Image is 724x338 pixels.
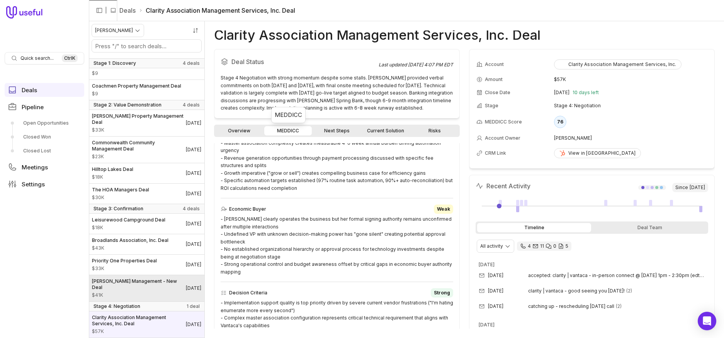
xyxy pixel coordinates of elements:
span: Amount [92,91,181,97]
span: Account Owner [485,135,520,141]
a: Leisurewood Campground Deal$18K[DATE] [89,214,204,234]
span: The HOA Managers Deal [92,187,149,193]
span: 10 days left [573,90,599,96]
span: Amount [92,70,167,76]
a: Hilltop Lakes Deal$18K[DATE] [89,163,204,183]
td: Stage 4: Negotiation [554,100,707,112]
span: Settings [22,181,45,187]
a: Deals [119,6,136,15]
span: Stage [485,103,498,109]
a: The HOA Managers Deal$30K[DATE] [89,184,204,204]
div: 76 [554,116,566,128]
time: Deal Close Date [186,170,201,176]
time: Deal Close Date [186,321,201,328]
span: Strong [434,290,450,296]
a: Next Steps [313,126,360,135]
span: Amount [92,265,157,272]
time: Deal Close Date [186,241,201,247]
h1: Clarity Association Management Services, Inc. Deal [214,30,540,40]
span: Amount [92,328,186,335]
span: Meetings [22,164,48,170]
span: [PERSON_NAME] Property Management Deal [92,113,186,125]
a: Overview [216,126,263,135]
time: Deal Close Date [186,147,201,153]
span: Stage 2: Value Demonstration [93,102,161,108]
span: Quick search... [20,55,54,61]
span: Amount [92,154,186,160]
span: catching up - rescheduling [DATE] call [528,303,614,309]
time: [DATE] [488,272,503,279]
a: Closed Lost [5,145,84,157]
span: Since [672,183,708,192]
time: Deal Close Date [186,221,201,227]
span: 2 emails in thread [626,288,632,294]
h2: Deal Status [221,56,379,68]
span: Amount [485,76,503,83]
a: Pipeline [5,100,84,114]
span: 4 deals [183,102,200,108]
span: Deals [22,87,37,93]
span: [PERSON_NAME] Management - New Deal [92,278,186,291]
time: [DATE] [479,322,495,328]
a: Meetings [5,160,84,174]
span: Account [485,61,504,68]
h2: Recent Activity [476,181,530,191]
div: Stage 4 Negotiation with strong momentum despite some stalls. [PERSON_NAME] provided verbal commi... [221,74,453,112]
span: Amount [92,225,165,231]
div: MEDDICC [275,110,302,120]
span: Amount [92,127,186,133]
span: | [105,6,107,15]
nav: Deals [89,21,205,338]
time: [DATE] [488,303,503,309]
a: Open Opportunities [5,117,84,129]
div: View in [GEOGRAPHIC_DATA] [559,150,636,156]
span: 1 deal [187,303,200,309]
a: View in [GEOGRAPHIC_DATA] [554,148,641,158]
span: Amount [92,174,133,180]
a: MEDDICC [264,126,311,135]
span: clarity | vantaca - good seeing you [DATE]! [528,288,625,294]
span: CRM Link [485,150,506,156]
div: Open Intercom Messenger [698,312,716,330]
span: accepted: clarity | vantaca - in-person connect @ [DATE] 1pm - 2:30pm (edt) ([PERSON_NAME]) [528,272,705,279]
div: 4 calls and 11 email threads [517,242,571,251]
div: Decision Criteria [221,288,453,297]
span: Pipeline [22,104,44,110]
span: 4 deals [183,206,200,212]
a: Priority One Properties Deal$33K[DATE] [89,255,204,275]
a: Commonwealth Community Management Deal$23K[DATE] [89,137,204,163]
kbd: Ctrl K [62,54,78,62]
span: Amount [92,292,186,298]
a: Riverdale Properties - New Deal$9 [89,59,204,79]
span: Leisurewood Campground Deal [92,217,165,223]
a: [PERSON_NAME] Management - New Deal$41K[DATE] [89,275,204,301]
time: [DATE] [479,262,495,267]
span: Weak [437,206,450,212]
span: Hilltop Lakes Deal [92,166,133,172]
a: [PERSON_NAME] Property Management Deal$33K[DATE] [89,110,204,136]
time: [DATE] 4:07 PM EDT [408,62,453,68]
span: Broadlands Association, Inc. Deal [92,237,168,243]
a: Coachmen Property Management Deal$9 [89,80,204,100]
time: [DATE] [488,288,503,294]
a: Clarity Association Management Services, Inc. Deal$57K[DATE] [89,311,204,338]
time: Deal Close Date [186,120,201,126]
li: Clarity Association Management Services, Inc. Deal [139,6,295,15]
span: Coachmen Property Management Deal [92,83,181,89]
a: Risks [411,126,458,135]
a: Closed Won [5,131,84,143]
td: $57K [554,73,707,86]
span: Amount [92,245,168,251]
span: Amount [92,194,149,201]
a: Current Solution [362,126,409,135]
div: Last updated [379,62,453,68]
a: Settings [5,177,84,191]
span: Stage 3: Confirmation [93,206,143,212]
time: Deal Close Date [186,262,201,268]
div: Timeline [477,223,591,232]
span: Clarity Association Management Services, Inc. Deal [92,314,186,327]
a: Broadlands Association, Inc. Deal$43K[DATE] [89,234,204,254]
span: Stage 1: Discovery [93,60,136,66]
span: Close Date [485,90,510,96]
time: [DATE] [690,184,705,191]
